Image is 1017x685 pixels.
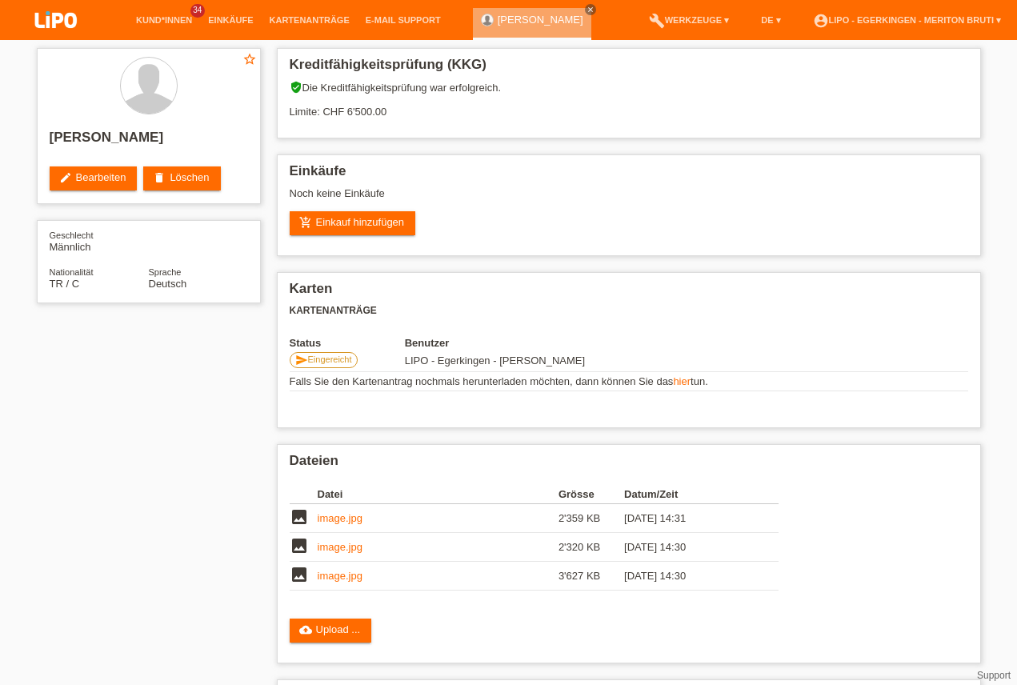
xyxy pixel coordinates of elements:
span: Sprache [149,267,182,277]
a: deleteLöschen [143,166,220,190]
i: verified_user [290,81,302,94]
i: image [290,536,309,555]
h3: Kartenanträge [290,305,968,317]
a: E-Mail Support [358,15,449,25]
td: 2'320 KB [559,533,624,562]
i: star_border [242,52,257,66]
h2: [PERSON_NAME] [50,130,248,154]
a: DE ▾ [753,15,788,25]
td: 2'359 KB [559,504,624,533]
th: Benutzer [405,337,676,349]
i: cloud_upload [299,623,312,636]
span: 14.10.2025 [405,355,585,367]
a: [PERSON_NAME] [498,14,583,26]
a: image.jpg [318,570,362,582]
div: Noch keine Einkäufe [290,187,968,211]
a: image.jpg [318,541,362,553]
i: delete [153,171,166,184]
td: 3'627 KB [559,562,624,591]
i: account_circle [813,13,829,29]
div: Männlich [50,229,149,253]
span: Geschlecht [50,230,94,240]
th: Datum/Zeit [624,485,755,504]
a: image.jpg [318,512,362,524]
i: image [290,565,309,584]
span: Nationalität [50,267,94,277]
a: close [585,4,596,15]
a: LIPO pay [16,33,96,45]
a: Einkäufe [200,15,261,25]
a: buildWerkzeuge ▾ [641,15,738,25]
span: Türkei / C / 01.08.1972 [50,278,80,290]
i: close [587,6,595,14]
a: star_border [242,52,257,69]
td: [DATE] 14:30 [624,533,755,562]
i: add_shopping_cart [299,216,312,229]
a: Kartenanträge [262,15,358,25]
td: [DATE] 14:31 [624,504,755,533]
td: Falls Sie den Kartenantrag nochmals herunterladen möchten, dann können Sie das tun. [290,372,968,391]
i: send [295,354,308,367]
h2: Karten [290,281,968,305]
h2: Kreditfähigkeitsprüfung (KKG) [290,57,968,81]
a: Kund*innen [128,15,200,25]
i: build [649,13,665,29]
h2: Einkäufe [290,163,968,187]
a: account_circleLIPO - Egerkingen - Meriton Bruti ▾ [805,15,1009,25]
a: add_shopping_cartEinkauf hinzufügen [290,211,416,235]
th: Grösse [559,485,624,504]
span: 34 [190,4,205,18]
span: Eingereicht [308,355,352,364]
td: [DATE] 14:30 [624,562,755,591]
h2: Dateien [290,453,968,477]
a: hier [673,375,691,387]
th: Status [290,337,405,349]
a: editBearbeiten [50,166,138,190]
a: Support [977,670,1011,681]
a: cloud_uploadUpload ... [290,619,372,643]
th: Datei [318,485,559,504]
span: Deutsch [149,278,187,290]
i: image [290,507,309,527]
div: Die Kreditfähigkeitsprüfung war erfolgreich. Limite: CHF 6'500.00 [290,81,968,130]
i: edit [59,171,72,184]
